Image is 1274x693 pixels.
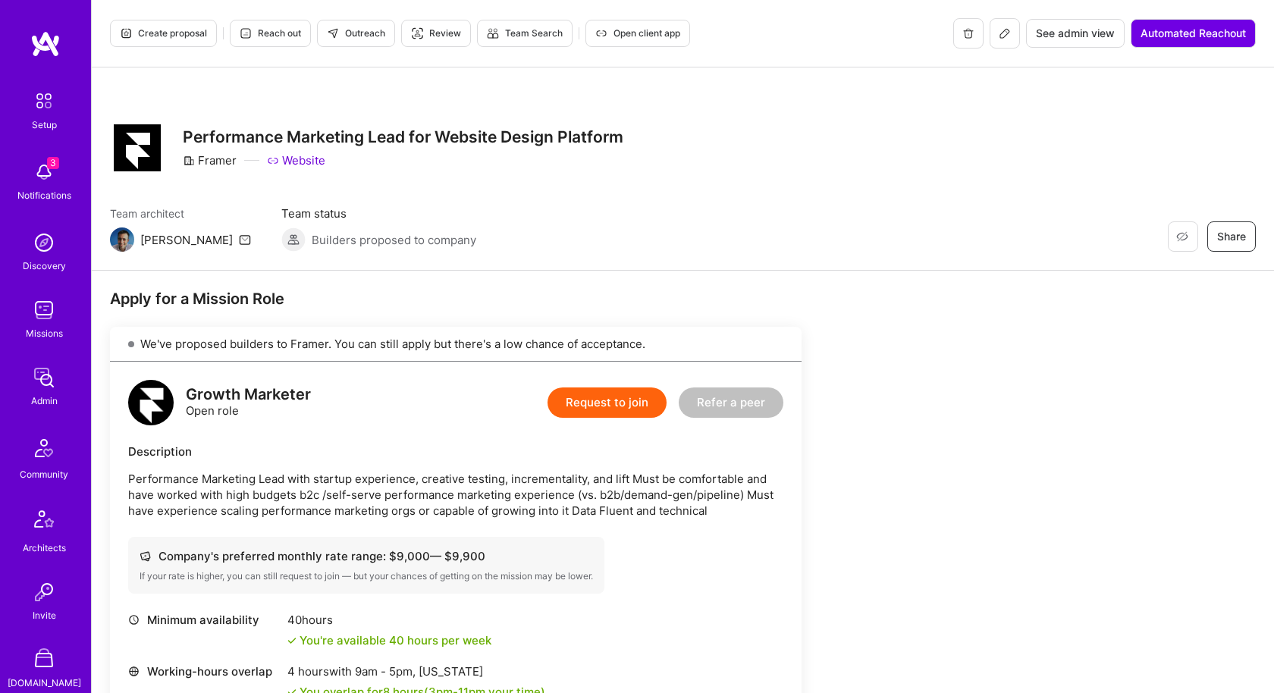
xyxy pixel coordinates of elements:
div: Working-hours overlap [128,663,280,679]
div: Missions [26,325,63,341]
div: If your rate is higher, you can still request to join — but your chances of getting on the missio... [140,570,593,582]
span: Create proposal [120,27,207,40]
button: Review [401,20,471,47]
button: Team Search [477,20,573,47]
button: Open client app [585,20,690,47]
span: Share [1217,229,1246,244]
div: Open role [186,387,311,419]
img: Team Architect [110,227,134,252]
span: 9am - 5pm , [352,664,419,679]
button: Automated Reachout [1131,19,1256,48]
i: icon Cash [140,550,151,562]
div: We've proposed builders to Framer. You can still apply but there's a low chance of acceptance. [110,327,802,362]
img: Builders proposed to company [281,227,306,252]
div: 40 hours [287,612,491,628]
img: admin teamwork [29,362,59,393]
span: Team architect [110,205,251,221]
span: Open client app [595,27,680,40]
button: Refer a peer [679,387,783,418]
i: icon CompanyGray [183,155,195,167]
button: Request to join [548,387,667,418]
img: bell [29,157,59,187]
img: setup [28,85,60,117]
div: Description [128,444,783,459]
div: Invite [33,607,56,623]
img: Community [26,430,62,466]
span: See admin view [1036,26,1115,41]
span: 3 [47,157,59,169]
i: icon World [128,666,140,677]
i: icon Check [287,636,297,645]
button: Share [1207,221,1256,252]
div: Community [20,466,68,482]
i: icon Proposal [120,27,132,39]
div: Minimum availability [128,612,280,628]
img: logo [30,30,61,58]
div: Notifications [17,187,71,203]
button: Reach out [230,20,311,47]
span: Builders proposed to company [312,232,476,248]
button: See admin view [1026,19,1125,48]
img: logo [128,380,174,425]
button: Outreach [317,20,395,47]
p: Performance Marketing Lead with startup experience, creative testing, incrementality, and lift Mu... [128,471,783,519]
div: Framer [183,152,237,168]
span: Review [411,27,461,40]
div: Setup [32,117,57,133]
span: Reach out [240,27,301,40]
div: Company's preferred monthly rate range: $ 9,000 — $ 9,900 [140,548,593,564]
img: Invite [29,577,59,607]
span: Automated Reachout [1141,26,1246,41]
img: Architects [26,503,62,540]
img: Company Logo [114,124,161,171]
i: icon Clock [128,614,140,626]
img: discovery [29,227,59,258]
h3: Performance Marketing Lead for Website Design Platform [183,127,623,146]
div: Admin [31,393,58,409]
div: Growth Marketer [186,387,311,403]
i: icon Mail [239,234,251,246]
div: [PERSON_NAME] [140,232,233,248]
span: Team Search [487,27,563,40]
div: Architects [23,540,66,556]
i: icon Targeter [411,27,423,39]
img: A Store [29,644,59,675]
div: [DOMAIN_NAME] [8,675,81,691]
div: You're available 40 hours per week [287,632,491,648]
div: 4 hours with [US_STATE] [287,663,545,679]
span: Team status [281,205,476,221]
div: Discovery [23,258,66,274]
span: Outreach [327,27,385,40]
i: icon EyeClosed [1176,230,1188,243]
a: Website [267,152,325,168]
button: Create proposal [110,20,217,47]
div: Apply for a Mission Role [110,289,802,309]
img: teamwork [29,295,59,325]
